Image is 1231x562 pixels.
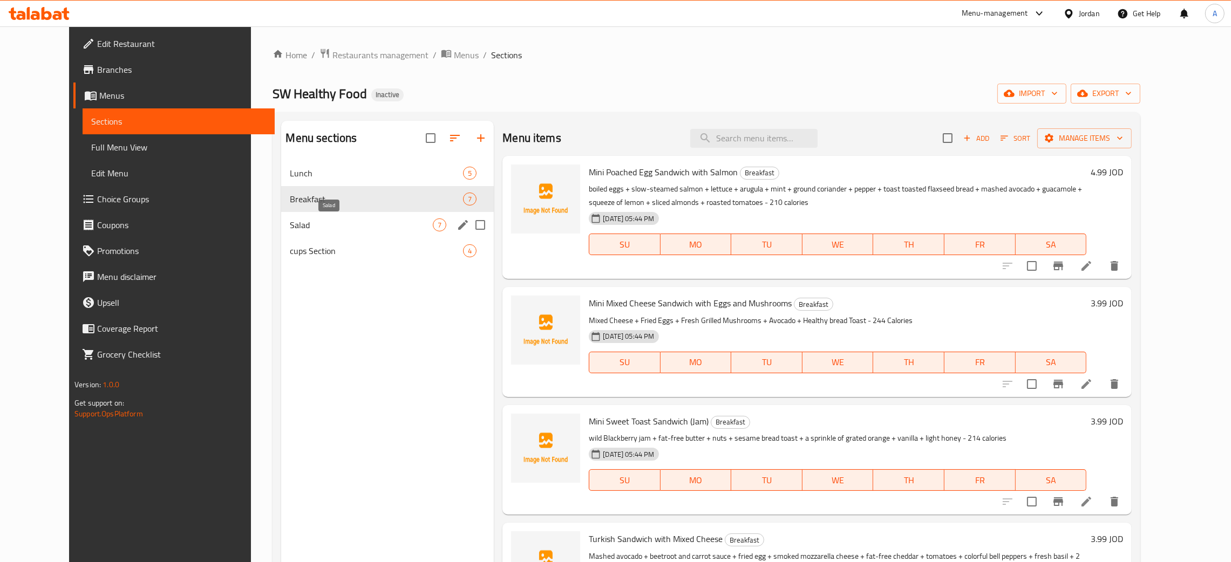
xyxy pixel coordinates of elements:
span: Choice Groups [97,193,266,205]
div: Breakfast [711,416,750,429]
div: Menu-management [962,7,1028,20]
span: SA [1020,237,1083,252]
button: TH [873,234,944,255]
a: Menus [73,83,275,108]
span: Menus [454,49,479,61]
button: TU [731,469,802,491]
h6: 3.99 JOD [1091,414,1123,429]
span: SA [1020,354,1083,370]
h6: 3.99 JOD [1091,531,1123,546]
li: / [311,49,315,61]
a: Branches [73,57,275,83]
span: Sort [1001,132,1030,145]
button: SA [1016,352,1087,373]
img: Mini Mixed Cheese Sandwich with Eggs and Mushrooms [511,296,580,365]
span: TU [736,472,798,488]
span: Coverage Report [97,322,266,335]
span: Manage items [1046,132,1123,145]
span: MO [665,237,727,252]
a: Coverage Report [73,316,275,341]
span: 7 [464,194,476,204]
a: Full Menu View [83,134,275,160]
span: 4 [464,246,476,256]
a: Menus [441,48,479,62]
a: Menu disclaimer [73,264,275,290]
span: FR [949,237,1011,252]
p: wild Blackberry jam + fat-free butter + nuts + sesame bread toast + a sprinkle of grated orange +... [589,431,1086,445]
span: Version: [74,378,101,392]
span: FR [949,472,1011,488]
button: TU [731,352,802,373]
button: Branch-specific-item [1045,371,1071,397]
span: [DATE] 05:44 PM [599,214,658,224]
span: Sections [491,49,522,61]
div: items [463,193,477,205]
button: SA [1016,234,1087,255]
button: import [997,84,1066,104]
span: Breakfast [740,167,779,179]
a: Support.OpsPlatform [74,407,143,421]
span: Restaurants management [332,49,429,61]
p: boiled eggs + slow-steamed salmon + lettuce + arugula + mint + ground coriander + pepper + toast ... [589,182,1086,209]
li: / [483,49,487,61]
a: Choice Groups [73,186,275,212]
span: Breakfast [725,534,764,546]
span: Sort sections [442,125,468,151]
span: Select all sections [419,127,442,149]
span: Sort items [994,130,1037,147]
span: Edit Menu [91,167,266,180]
span: WE [807,237,869,252]
div: cups Section [290,244,463,257]
span: [DATE] 05:44 PM [599,449,658,460]
span: TH [878,354,940,370]
div: Lunch5 [281,160,494,186]
span: Add item [959,130,994,147]
a: Home [273,49,307,61]
button: Sort [998,130,1033,147]
span: Menus [99,89,266,102]
h6: 4.99 JOD [1091,165,1123,180]
span: SW Healthy Food [273,81,367,106]
a: Restaurants management [319,48,429,62]
button: Manage items [1037,128,1132,148]
span: SU [594,237,656,252]
button: WE [802,234,874,255]
h2: Menu items [502,130,561,146]
span: import [1006,87,1058,100]
div: items [463,167,477,180]
a: Edit menu item [1080,378,1093,390]
span: SU [594,354,656,370]
span: Add [962,132,991,145]
span: Mini Mixed Cheese Sandwich with Eggs and Mushrooms [589,295,792,311]
span: Select to update [1021,373,1043,395]
h2: Menu sections [285,130,357,146]
li: / [433,49,437,61]
a: Grocery Checklist [73,341,275,367]
span: Mini Poached Egg Sandwich with Salmon [589,164,738,180]
span: Breakfast [290,193,463,205]
button: edit [455,217,471,233]
span: Turkish Sandwich with Mixed Cheese [589,531,723,547]
button: SU [589,469,660,491]
span: A [1213,8,1217,19]
span: FR [949,354,1011,370]
span: Full Menu View [91,141,266,154]
span: SA [1020,472,1083,488]
span: Breakfast [794,298,833,311]
button: TH [873,352,944,373]
span: Mini Sweet Toast Sandwich (Jam) [589,413,709,429]
span: Lunch [290,167,463,180]
span: [DATE] 05:44 PM [599,331,658,341]
button: delete [1101,371,1127,397]
span: Menu disclaimer [97,270,266,283]
button: WE [802,469,874,491]
button: WE [802,352,874,373]
span: TU [736,237,798,252]
button: Add section [468,125,494,151]
button: SU [589,352,660,373]
span: 1.0.0 [103,378,119,392]
span: Edit Restaurant [97,37,266,50]
span: Select section [936,127,959,149]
